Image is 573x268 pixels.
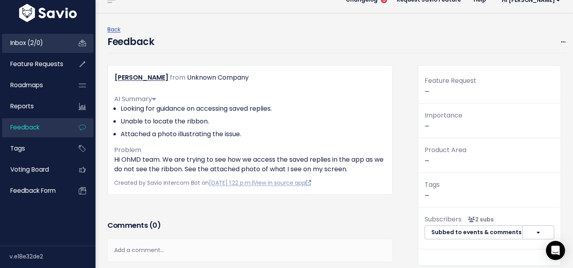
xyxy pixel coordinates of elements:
span: Voting Board [10,165,49,174]
a: Inbox (2/0) [2,34,66,52]
span: 0 [152,220,157,230]
span: Tags [10,144,25,153]
p: — [425,110,554,131]
li: Attached a photo illustrating the issue. [121,129,386,139]
span: Reports [10,102,34,110]
a: [PERSON_NAME] [115,73,168,82]
span: Product Area [425,145,466,155]
h3: Comments ( ) [107,220,393,231]
div: Open Intercom Messenger [546,241,565,260]
span: Feedback form [10,186,56,195]
div: Add a comment... [107,239,393,262]
span: Subscribers [425,215,462,224]
button: Subbed to events & comments [425,225,523,240]
li: Looking for guidance on accessing saved replies. [121,104,386,113]
a: Feature Requests [2,55,66,73]
span: Created by Savio Intercom Bot on | [114,179,311,187]
p: Hi OhMD team. We are trying to see how we access the saved replies in the app as we do not see th... [114,155,386,174]
span: Feedback [10,123,39,131]
li: Unable to locate the ribbon. [121,117,386,126]
a: Voting Board [2,160,66,179]
img: logo-white.9d6f32f41409.svg [17,4,79,22]
span: Feature Request [425,76,476,85]
a: Back [107,25,121,33]
div: — [418,75,561,104]
a: Roadmaps [2,76,66,94]
span: Problem [114,145,141,155]
p: — [425,179,554,201]
span: Inbox (2/0) [10,39,43,47]
span: Importance [425,111,462,120]
a: Reports [2,97,66,115]
a: Tags [2,139,66,158]
span: from [170,73,185,82]
div: Unknown Company [187,72,249,84]
span: Roadmaps [10,81,43,89]
h4: Feedback [107,35,154,49]
a: [DATE] 1:22 p.m. [209,179,252,187]
span: Tags [425,180,440,189]
span: <p><strong>Subscribers</strong><br><br> - Olivia Roche<br> - Peter Chaloux<br> </p> [465,215,494,223]
a: Feedback [2,118,66,137]
a: Feedback form [2,182,66,200]
p: — [425,145,554,166]
a: View in source app [253,179,311,187]
span: AI Summary [114,94,156,104]
div: v.e18e32de2 [10,246,95,267]
span: Feature Requests [10,60,63,68]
